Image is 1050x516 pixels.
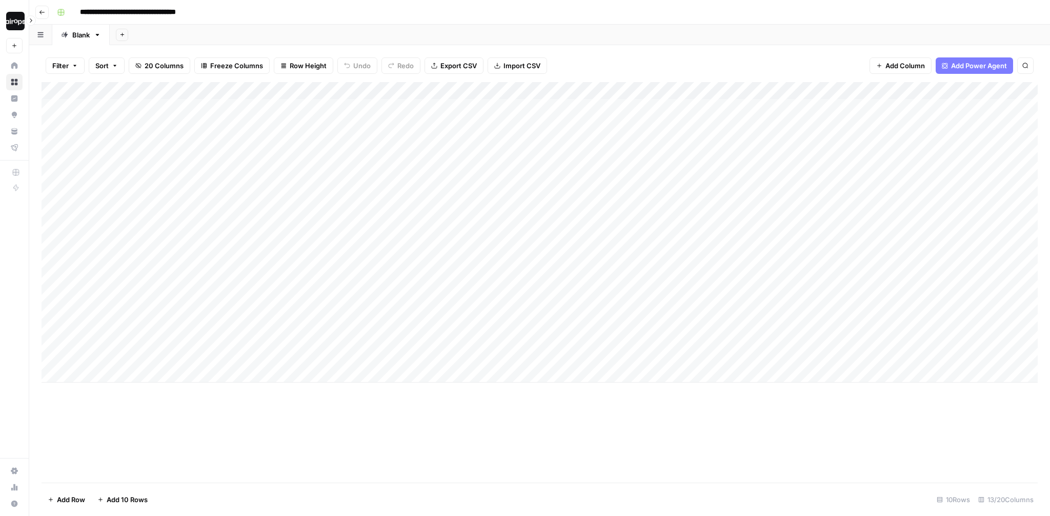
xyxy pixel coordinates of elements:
[6,57,23,74] a: Home
[6,495,23,512] button: Help + Support
[974,491,1038,508] div: 13/20 Columns
[290,61,327,71] span: Row Height
[107,494,148,505] span: Add 10 Rows
[870,57,932,74] button: Add Column
[6,90,23,107] a: Insights
[194,57,270,74] button: Freeze Columns
[6,140,23,156] a: Flightpath
[57,494,85,505] span: Add Row
[91,491,154,508] button: Add 10 Rows
[129,57,190,74] button: 20 Columns
[933,491,974,508] div: 10 Rows
[503,61,540,71] span: Import CSV
[95,61,109,71] span: Sort
[6,107,23,123] a: Opportunities
[337,57,377,74] button: Undo
[951,61,1007,71] span: Add Power Agent
[42,491,91,508] button: Add Row
[381,57,420,74] button: Redo
[6,479,23,495] a: Usage
[425,57,483,74] button: Export CSV
[145,61,184,71] span: 20 Columns
[936,57,1013,74] button: Add Power Agent
[6,463,23,479] a: Settings
[353,61,371,71] span: Undo
[6,12,25,30] img: Dille-Sandbox Logo
[210,61,263,71] span: Freeze Columns
[89,57,125,74] button: Sort
[274,57,333,74] button: Row Height
[46,57,85,74] button: Filter
[6,8,23,34] button: Workspace: Dille-Sandbox
[6,74,23,90] a: Browse
[488,57,547,74] button: Import CSV
[72,30,90,40] div: Blank
[52,25,110,45] a: Blank
[52,61,69,71] span: Filter
[6,123,23,140] a: Your Data
[440,61,477,71] span: Export CSV
[397,61,414,71] span: Redo
[885,61,925,71] span: Add Column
